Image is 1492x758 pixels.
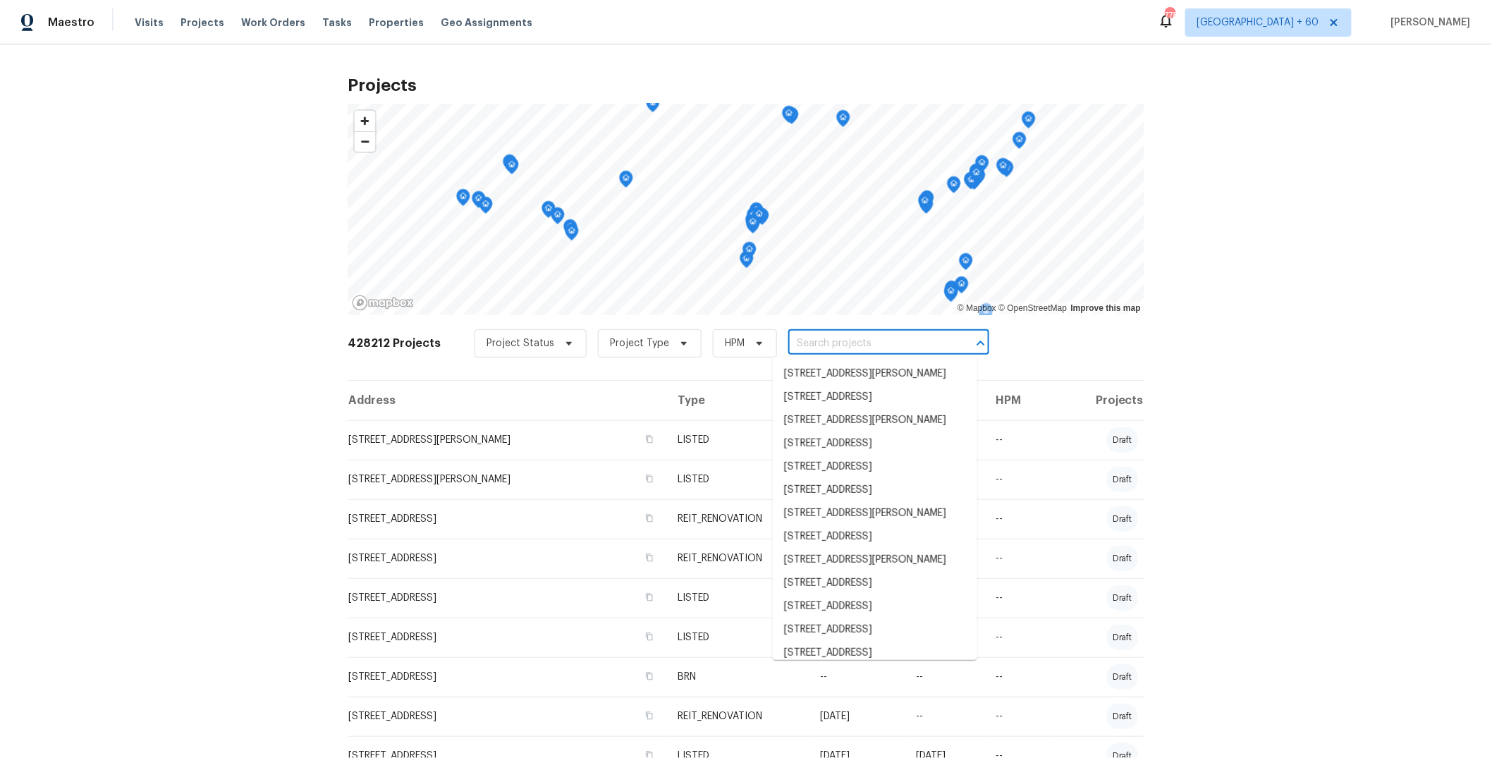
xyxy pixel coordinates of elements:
[551,207,565,229] div: Map marker
[441,16,532,30] span: Geo Assignments
[788,333,950,355] input: Search projects
[1107,585,1138,611] div: draft
[505,157,519,179] div: Map marker
[985,499,1049,539] td: --
[646,95,660,117] div: Map marker
[487,336,554,350] span: Project Status
[348,381,667,420] th: Address
[643,551,656,564] button: Copy Address
[1107,427,1138,453] div: draft
[643,591,656,604] button: Copy Address
[985,578,1049,618] td: --
[773,618,977,642] li: [STREET_ADDRESS]
[836,110,850,132] div: Map marker
[352,295,414,311] a: Mapbox homepage
[667,578,809,618] td: LISTED
[965,172,979,194] div: Map marker
[773,502,977,525] li: [STREET_ADDRESS][PERSON_NAME]
[348,420,667,460] td: [STREET_ADDRESS][PERSON_NAME]
[745,212,759,234] div: Map marker
[809,657,905,697] td: --
[241,16,305,30] span: Work Orders
[747,207,761,229] div: Map marker
[355,131,375,152] button: Zoom out
[998,303,1067,313] a: OpenStreetMap
[773,525,977,549] li: [STREET_ADDRESS]
[542,201,556,223] div: Map marker
[348,578,667,618] td: [STREET_ADDRESS]
[348,78,1144,92] h2: Projects
[643,433,656,446] button: Copy Address
[905,657,985,697] td: --
[964,172,978,194] div: Map marker
[947,176,961,198] div: Map marker
[773,642,977,665] li: [STREET_ADDRESS]
[322,18,352,27] span: Tasks
[1107,546,1138,571] div: draft
[503,154,517,176] div: Map marker
[348,104,1144,315] canvas: Map
[643,472,656,485] button: Copy Address
[1386,16,1471,30] span: [PERSON_NAME]
[48,16,94,30] span: Maestro
[643,670,656,683] button: Copy Address
[643,709,656,722] button: Copy Address
[918,193,932,215] div: Map marker
[975,155,989,177] div: Map marker
[667,697,809,736] td: REIT_RENOVATION
[740,251,754,273] div: Map marker
[970,164,984,185] div: Map marker
[1107,467,1138,492] div: draft
[773,362,977,386] li: [STREET_ADDRESS][PERSON_NAME]
[667,381,809,420] th: Type
[985,657,1049,697] td: --
[944,283,958,305] div: Map marker
[958,303,996,313] a: Mapbox
[348,336,441,350] h2: 428212 Projects
[1197,16,1319,30] span: [GEOGRAPHIC_DATA] + 60
[985,539,1049,578] td: --
[752,207,766,228] div: Map marker
[985,618,1049,657] td: --
[746,214,760,236] div: Map marker
[479,197,493,219] div: Map marker
[355,132,375,152] span: Zoom out
[563,219,577,241] div: Map marker
[619,171,633,192] div: Map marker
[643,630,656,643] button: Copy Address
[1048,381,1144,420] th: Projects
[971,334,991,353] button: Close
[809,697,905,736] td: [DATE]
[135,16,164,30] span: Visits
[905,697,985,736] td: --
[970,165,984,187] div: Map marker
[1107,704,1138,729] div: draft
[773,549,977,572] li: [STREET_ADDRESS][PERSON_NAME]
[667,539,809,578] td: REIT_RENOVATION
[773,456,977,479] li: [STREET_ADDRESS]
[1107,506,1138,532] div: draft
[643,512,656,525] button: Copy Address
[1165,8,1175,23] div: 778
[985,381,1049,420] th: HPM
[959,253,973,275] div: Map marker
[985,420,1049,460] td: --
[996,158,1010,180] div: Map marker
[667,420,809,460] td: LISTED
[773,479,977,502] li: [STREET_ADDRESS]
[1107,664,1138,690] div: draft
[667,618,809,657] td: LISTED
[348,618,667,657] td: [STREET_ADDRESS]
[348,657,667,697] td: [STREET_ADDRESS]
[348,697,667,736] td: [STREET_ADDRESS]
[985,697,1049,736] td: --
[565,224,579,245] div: Map marker
[667,499,809,539] td: REIT_RENOVATION
[369,16,424,30] span: Properties
[667,460,809,499] td: LISTED
[773,595,977,618] li: [STREET_ADDRESS]
[456,189,470,211] div: Map marker
[1071,303,1141,313] a: Improve this map
[773,409,977,432] li: [STREET_ADDRESS][PERSON_NAME]
[920,190,934,212] div: Map marker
